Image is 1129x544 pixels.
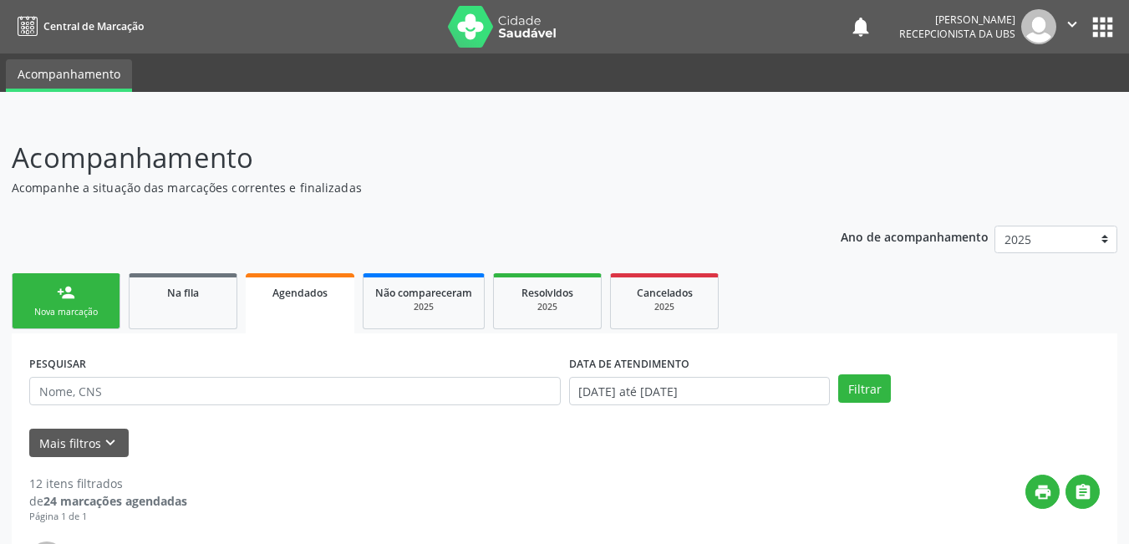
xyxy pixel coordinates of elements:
button: Filtrar [838,374,891,403]
div: Nova marcação [24,306,108,318]
button: apps [1088,13,1117,42]
button:  [1056,9,1088,44]
label: DATA DE ATENDIMENTO [569,351,689,377]
div: 2025 [506,301,589,313]
p: Acompanhe a situação das marcações correntes e finalizadas [12,179,786,196]
i:  [1063,15,1081,33]
div: 2025 [375,301,472,313]
span: Recepcionista da UBS [899,27,1015,41]
p: Ano de acompanhamento [841,226,989,247]
div: [PERSON_NAME] [899,13,1015,27]
img: img [1021,9,1056,44]
span: Agendados [272,286,328,300]
div: 12 itens filtrados [29,475,187,492]
i: print [1034,483,1052,501]
a: Central de Marcação [12,13,144,40]
div: de [29,492,187,510]
input: Nome, CNS [29,377,561,405]
a: Acompanhamento [6,59,132,92]
p: Acompanhamento [12,137,786,179]
button: notifications [849,15,872,38]
input: Selecione um intervalo [569,377,831,405]
i:  [1074,483,1092,501]
span: Na fila [167,286,199,300]
button: Mais filtroskeyboard_arrow_down [29,429,129,458]
button: print [1025,475,1060,509]
span: Resolvidos [521,286,573,300]
div: person_add [57,283,75,302]
span: Cancelados [637,286,693,300]
span: Não compareceram [375,286,472,300]
span: Central de Marcação [43,19,144,33]
button:  [1065,475,1100,509]
div: Página 1 de 1 [29,510,187,524]
strong: 24 marcações agendadas [43,493,187,509]
div: 2025 [623,301,706,313]
label: PESQUISAR [29,351,86,377]
i: keyboard_arrow_down [101,434,120,452]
